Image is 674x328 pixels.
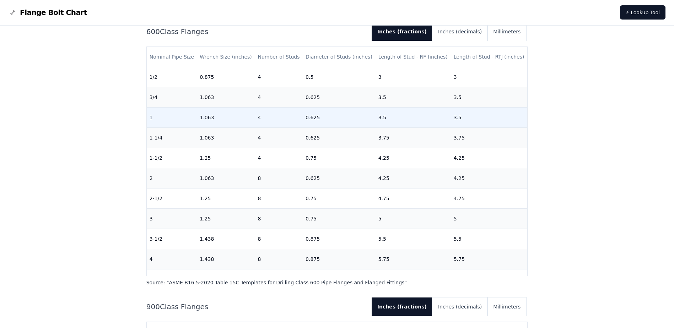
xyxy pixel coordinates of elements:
[197,47,255,67] th: Wrench Size (inches)
[303,209,376,229] td: 0.75
[255,108,303,128] td: 4
[20,7,87,17] span: Flange Bolt Chart
[147,269,197,290] td: 5
[303,168,376,188] td: 0.625
[303,47,376,67] th: Diameter of Studs (inches)
[147,188,197,209] td: 2-1/2
[620,5,665,20] a: ⚡ Lookup Tool
[487,297,526,316] button: Millimeters
[303,249,376,269] td: 0.875
[255,269,303,290] td: 8
[376,87,451,108] td: 3.5
[255,67,303,87] td: 4
[303,229,376,249] td: 0.875
[197,108,255,128] td: 1.063
[487,22,526,41] button: Millimeters
[147,209,197,229] td: 3
[451,188,528,209] td: 4.75
[451,209,528,229] td: 5
[197,168,255,188] td: 1.063
[376,108,451,128] td: 3.5
[197,229,255,249] td: 1.438
[376,269,451,290] td: 6.5
[255,249,303,269] td: 8
[147,168,197,188] td: 2
[303,188,376,209] td: 0.75
[9,7,87,17] a: Flange Bolt Chart LogoFlange Bolt Chart
[255,168,303,188] td: 8
[376,188,451,209] td: 4.75
[197,188,255,209] td: 1.25
[197,249,255,269] td: 1.438
[376,209,451,229] td: 5
[372,22,432,41] button: Inches (fractions)
[303,108,376,128] td: 0.625
[303,87,376,108] td: 0.625
[146,302,366,312] h2: 900 Class Flanges
[376,67,451,87] td: 3
[147,47,197,67] th: Nominal Pipe Size
[451,168,528,188] td: 4.25
[197,87,255,108] td: 1.063
[197,209,255,229] td: 1.25
[146,279,528,286] p: Source: " ASME B16.5-2020 Table 15C Templates for Drilling Class 600 Pipe Flanges and Flanged Fit...
[376,47,451,67] th: Length of Stud - RF (inches)
[451,108,528,128] td: 3.5
[255,209,303,229] td: 8
[9,8,17,17] img: Flange Bolt Chart Logo
[147,67,197,87] td: 1/2
[197,148,255,168] td: 1.25
[255,148,303,168] td: 4
[147,87,197,108] td: 3/4
[147,108,197,128] td: 1
[376,148,451,168] td: 4.25
[376,128,451,148] td: 3.75
[376,249,451,269] td: 5.75
[146,27,366,37] h2: 600 Class Flanges
[303,148,376,168] td: 0.75
[303,269,376,290] td: 1
[147,128,197,148] td: 1-1/4
[147,249,197,269] td: 4
[432,22,487,41] button: Inches (decimals)
[255,128,303,148] td: 4
[451,148,528,168] td: 4.25
[255,188,303,209] td: 8
[376,168,451,188] td: 4.25
[451,67,528,87] td: 3
[432,297,487,316] button: Inches (decimals)
[197,128,255,148] td: 1.063
[451,269,528,290] td: 6.5
[372,297,432,316] button: Inches (fractions)
[376,229,451,249] td: 5.5
[147,229,197,249] td: 3-1/2
[147,148,197,168] td: 1-1/2
[197,269,255,290] td: 1.625
[255,47,303,67] th: Number of Studs
[303,67,376,87] td: 0.5
[255,87,303,108] td: 4
[451,47,528,67] th: Length of Stud - RTJ (inches)
[451,229,528,249] td: 5.5
[197,67,255,87] td: 0.875
[255,229,303,249] td: 8
[451,249,528,269] td: 5.75
[303,128,376,148] td: 0.625
[451,128,528,148] td: 3.75
[451,87,528,108] td: 3.5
